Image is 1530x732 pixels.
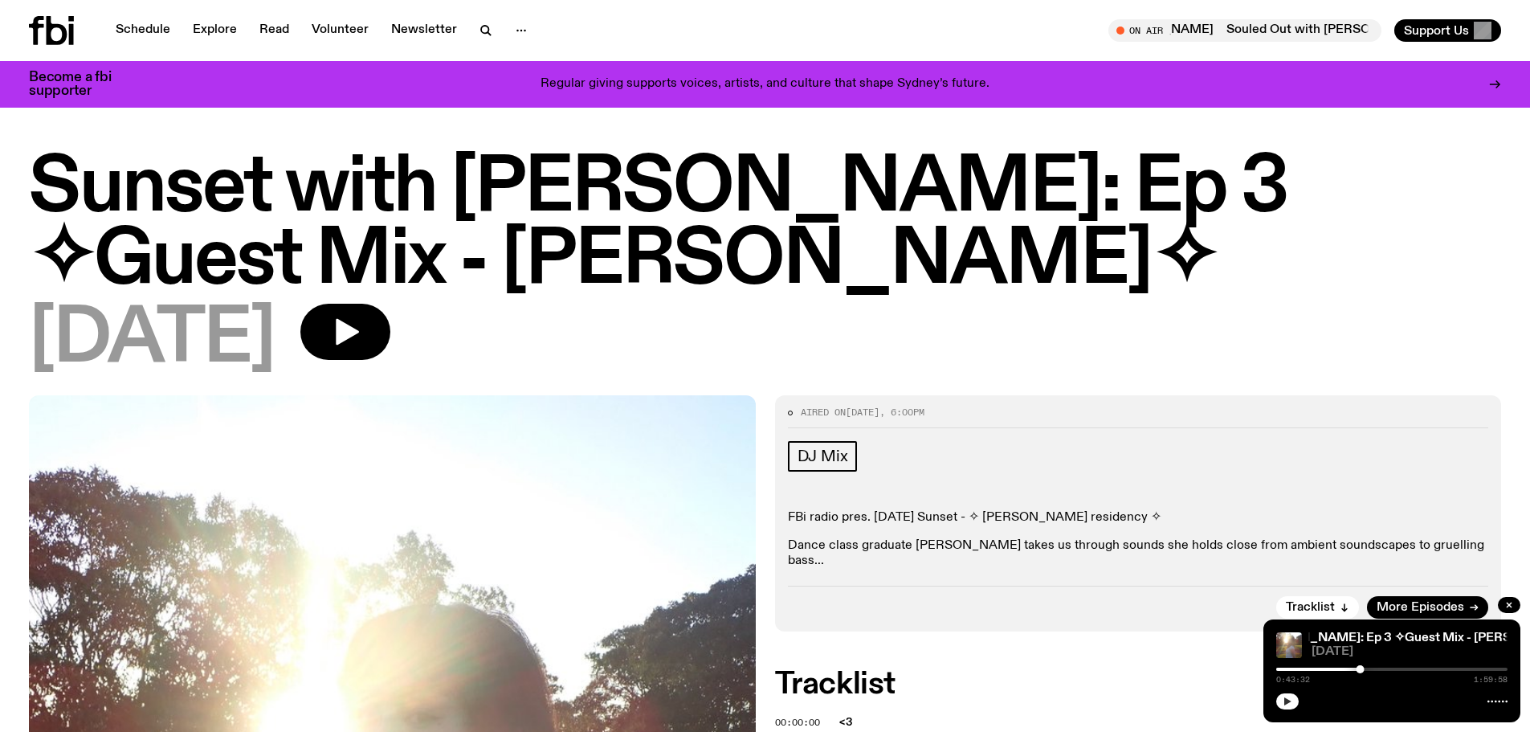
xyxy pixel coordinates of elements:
p: FBi radio pres. [DATE] Sunset - ✧ [PERSON_NAME] residency ✧ [788,510,1489,525]
button: Support Us [1394,19,1501,42]
p: Regular giving supports voices, artists, and culture that shape Sydney’s future. [541,77,989,92]
a: Newsletter [381,19,467,42]
span: [DATE] [1312,646,1508,658]
span: 1:59:58 [1474,676,1508,684]
span: More Episodes [1377,602,1464,614]
span: [DATE] [29,304,275,376]
span: , 6:00pm [879,406,924,419]
a: More Episodes [1367,596,1488,619]
span: [DATE] [846,406,879,419]
span: DJ Mix [798,448,848,465]
span: Aired on [801,406,846,419]
span: Support Us [1404,23,1469,38]
a: DJ Mix [788,441,858,472]
a: Volunteer [302,19,378,42]
h3: Become a fbi supporter [29,71,132,98]
button: Tracklist [1276,596,1359,619]
button: 00:00:00 [775,718,820,727]
p: Dance class graduate [PERSON_NAME] takes us through sounds she holds close from ambient soundscap... [788,538,1489,569]
span: Tracklist [1286,602,1335,614]
span: <3 [839,715,1492,730]
h2: Tracklist [775,670,1502,699]
a: Explore [183,19,247,42]
a: Schedule [106,19,180,42]
span: 00:00:00 [775,716,820,729]
button: On AirSouled Out with [PERSON_NAME] and [PERSON_NAME]Souled Out with [PERSON_NAME] and [PERSON_NAME] [1108,19,1381,42]
h1: Sunset with [PERSON_NAME]: Ep 3 ✧Guest Mix - [PERSON_NAME]✧ [29,153,1501,297]
a: Read [250,19,299,42]
span: 0:43:32 [1276,676,1310,684]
